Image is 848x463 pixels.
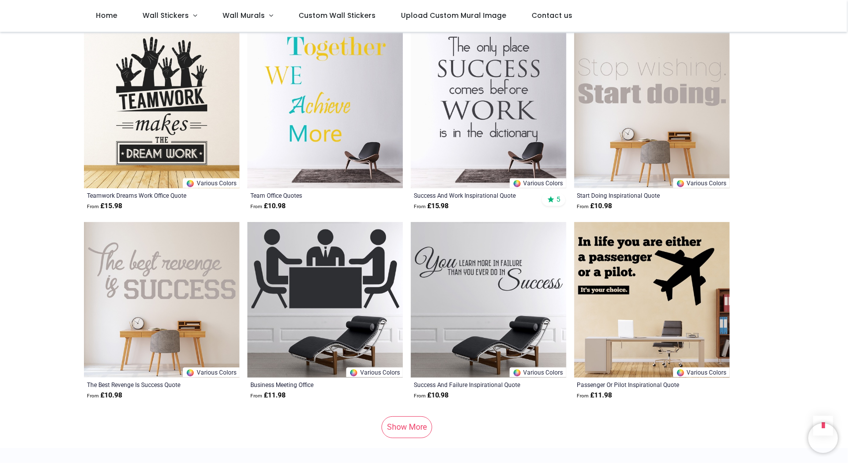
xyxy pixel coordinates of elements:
span: Upload Custom Mural Image [401,10,506,20]
a: Various Colors [673,178,730,188]
span: Contact us [532,10,572,20]
img: Start Doing Inspirational Quote Wall Sticker [574,33,730,188]
strong: £ 11.98 [250,390,286,400]
span: Home [96,10,117,20]
a: Various Colors [183,368,239,378]
strong: £ 10.98 [414,390,449,400]
img: Color Wheel [186,369,195,378]
strong: £ 10.98 [577,201,613,211]
strong: £ 10.98 [250,201,286,211]
span: 5 [556,195,560,204]
span: From [250,204,262,209]
span: From [414,393,426,398]
a: Teamwork Dreams Work Office Quote [87,191,207,199]
a: Business Meeting Office [250,381,370,388]
strong: £ 10.98 [87,390,122,400]
a: Various Colors [673,368,730,378]
a: Passenger Or Pilot Inspirational Quote [577,381,697,388]
img: Teamwork Dreams Work Office Quote Wall Sticker [84,33,239,188]
a: Success And Work Inspirational Quote [414,191,534,199]
a: Start Doing Inspirational Quote [577,191,697,199]
img: The Best Revenge Is Success Quote Wall Sticker [84,222,239,378]
a: Various Colors [510,178,566,188]
img: Color Wheel [513,179,522,188]
span: From [87,393,99,398]
span: From [87,204,99,209]
iframe: Brevo live chat [808,423,838,453]
img: Color Wheel [513,369,522,378]
img: Passenger Or Pilot Inspirational Quote Wall Sticker [574,222,730,378]
img: Color Wheel [186,179,195,188]
img: Color Wheel [676,179,685,188]
img: Success And Failure Inspirational Quote Wall Sticker [411,222,566,378]
span: From [577,393,589,398]
span: From [577,204,589,209]
strong: £ 11.98 [577,390,613,400]
strong: £ 15.98 [414,201,449,211]
img: Color Wheel [349,369,358,378]
a: The Best Revenge Is Success Quote [87,381,207,388]
a: Various Colors [183,178,239,188]
a: Show More [382,416,432,438]
strong: £ 15.98 [87,201,122,211]
span: Custom Wall Stickers [299,10,376,20]
a: Success And Failure Inspirational Quote [414,381,534,388]
a: Various Colors [346,368,403,378]
span: Wall Murals [223,10,265,20]
img: Color Wheel [676,369,685,378]
a: Team Office Quotes [250,191,370,199]
img: Success And Work Inspirational Quote Wall Sticker [411,33,566,188]
span: Wall Stickers [143,10,189,20]
span: From [250,393,262,398]
img: Business Meeting Office Wall Sticker [247,222,403,378]
a: Various Colors [510,368,566,378]
span: From [414,204,426,209]
img: Team Office Quotes Wall Sticker [247,33,403,188]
